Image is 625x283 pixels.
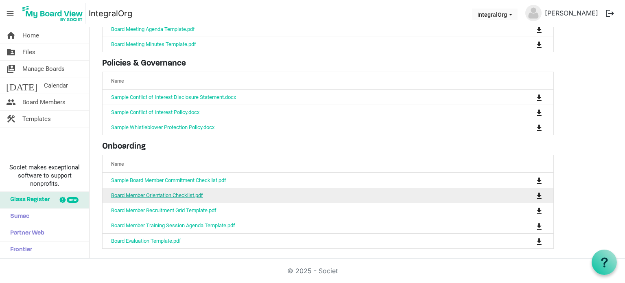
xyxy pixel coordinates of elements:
button: Download [533,39,545,50]
a: Board Member Recruitment Grid Template.pdf [111,207,216,213]
td: is Command column column header [503,233,553,248]
span: Files [22,44,35,60]
a: My Board View Logo [20,3,89,24]
span: Sumac [6,208,29,225]
span: Manage Boards [22,61,65,77]
td: is Command column column header [503,203,553,218]
td: is Command column column header [503,120,553,135]
button: logout [601,5,618,22]
span: folder_shared [6,44,16,60]
td: is Command column column header [503,218,553,233]
span: Glass Register [6,192,50,208]
button: Download [533,24,545,35]
span: Name [111,161,124,167]
span: Societ makes exceptional software to support nonprofits. [4,163,85,188]
button: Download [533,91,545,103]
td: Board Member Training Session Agenda Template.pdf is template cell column header Name [103,218,503,233]
span: Frontier [6,242,32,258]
a: Sample Conflict of Interest Policy.docx [111,109,199,115]
h5: Onboarding [102,142,554,151]
button: Download [533,122,545,133]
span: Templates [22,111,51,127]
button: Download [533,190,545,201]
td: is Command column column header [503,90,553,104]
span: Home [22,27,39,44]
a: Sample Board Member Commitment Checklist.pdf [111,177,226,183]
button: Download [533,107,545,118]
a: [PERSON_NAME] [542,5,601,21]
span: [DATE] [6,77,37,94]
td: Sample Conflict of Interest Disclosure Statement.docx is template cell column header Name [103,90,503,104]
button: Download [533,235,545,247]
a: Board Meeting Minutes Template.pdf [111,41,196,47]
a: Board Member Training Session Agenda Template.pdf [111,222,235,228]
img: My Board View Logo [20,3,85,24]
td: is Command column column header [503,22,553,37]
button: Download [533,205,545,216]
h5: Policies & Governance [102,59,554,68]
span: construction [6,111,16,127]
td: Board Meeting Minutes Template.pdf is template cell column header Name [103,37,503,52]
span: Calendar [44,77,68,94]
td: Board Meeting Agenda Template.pdf is template cell column header Name [103,22,503,37]
a: Board Evaluation Template.pdf [111,238,181,244]
a: Board Meeting Agenda Template.pdf [111,26,195,32]
span: people [6,94,16,110]
a: © 2025 - Societ [287,267,338,275]
span: Board Members [22,94,66,110]
button: IntegralOrg dropdownbutton [472,9,518,20]
td: is Command column column header [503,37,553,52]
td: Sample Whistleblower Protection Policy.docx is template cell column header Name [103,120,503,135]
td: is Command column column header [503,173,553,187]
span: home [6,27,16,44]
a: Board Member Orientation Checklist.pdf [111,192,203,198]
td: Sample Board Member Commitment Checklist.pdf is template cell column header Name [103,173,503,187]
td: Sample Conflict of Interest Policy.docx is template cell column header Name [103,105,503,120]
button: Download [533,220,545,231]
button: Download [533,174,545,186]
span: Partner Web [6,225,44,241]
div: new [67,197,79,203]
img: no-profile-picture.svg [525,5,542,21]
td: Board Member Orientation Checklist.pdf is template cell column header Name [103,188,503,203]
td: is Command column column header [503,188,553,203]
td: Board Evaluation Template.pdf is template cell column header Name [103,233,503,248]
span: switch_account [6,61,16,77]
span: Name [111,78,124,84]
span: menu [2,6,18,21]
td: is Command column column header [503,105,553,120]
td: Board Member Recruitment Grid Template.pdf is template cell column header Name [103,203,503,218]
a: Sample Conflict of Interest Disclosure Statement.docx [111,94,236,100]
a: IntegralOrg [89,5,132,22]
a: Sample Whistleblower Protection Policy.docx [111,124,214,130]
